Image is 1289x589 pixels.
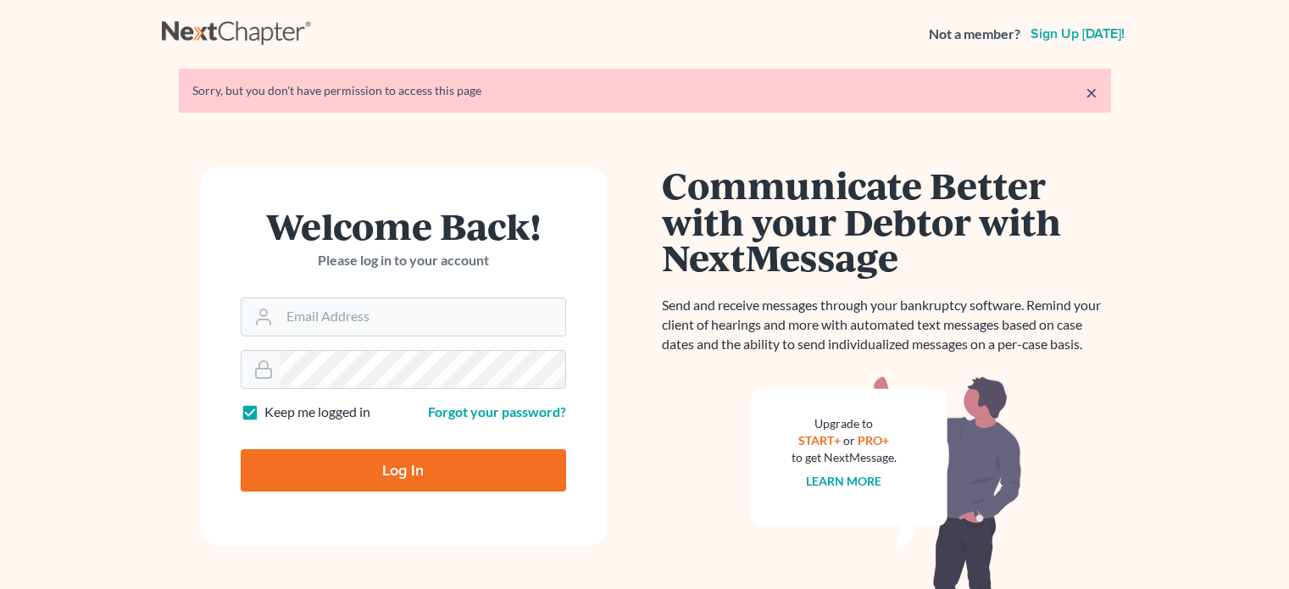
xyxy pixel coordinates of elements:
[1027,27,1128,41] a: Sign up [DATE]!
[428,403,566,420] a: Forgot your password?
[264,403,370,422] label: Keep me logged in
[792,415,897,432] div: Upgrade to
[806,474,881,488] a: Learn more
[929,25,1020,44] strong: Not a member?
[192,82,1097,99] div: Sorry, but you don't have permission to access this page
[1086,82,1097,103] a: ×
[662,296,1111,354] p: Send and receive messages through your bankruptcy software. Remind your client of hearings and mo...
[798,433,841,447] a: START+
[241,449,566,492] input: Log In
[280,298,565,336] input: Email Address
[792,449,897,466] div: to get NextMessage.
[241,208,566,244] h1: Welcome Back!
[858,433,889,447] a: PRO+
[241,251,566,270] p: Please log in to your account
[843,433,855,447] span: or
[662,167,1111,275] h1: Communicate Better with your Debtor with NextMessage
